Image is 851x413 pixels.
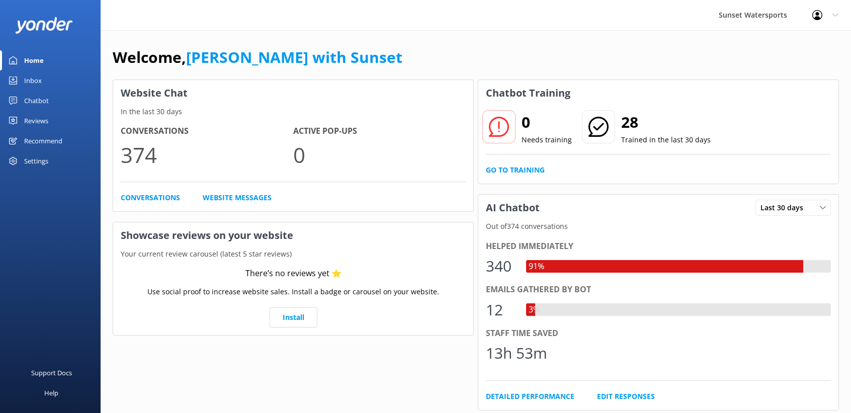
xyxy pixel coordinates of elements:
div: Reviews [24,111,48,131]
h1: Welcome, [113,45,402,69]
div: 12 [486,298,516,322]
div: 3% [526,303,542,316]
a: Go to Training [486,164,545,176]
p: 0 [293,138,466,172]
h4: Conversations [121,125,293,138]
div: 340 [486,254,516,278]
p: Out of 374 conversations [478,221,838,232]
div: Chatbot [24,91,49,111]
div: Inbox [24,70,42,91]
a: Conversations [121,192,180,203]
p: Needs training [522,134,572,145]
h2: 28 [621,110,711,134]
a: Website Messages [203,192,272,203]
a: [PERSON_NAME] with Sunset [186,47,402,67]
div: Staff time saved [486,327,831,340]
div: Emails gathered by bot [486,283,831,296]
div: 91% [526,260,547,273]
p: Trained in the last 30 days [621,134,711,145]
div: Helped immediately [486,240,831,253]
div: Settings [24,151,48,171]
a: Edit Responses [597,391,655,402]
div: Support Docs [31,363,72,383]
div: There’s no reviews yet ⭐ [245,267,342,280]
a: Detailed Performance [486,391,574,402]
p: Your current review carousel (latest 5 star reviews) [113,249,473,260]
div: Home [24,50,44,70]
div: Help [44,383,58,403]
p: 374 [121,138,293,172]
p: Use social proof to increase website sales. Install a badge or carousel on your website. [147,286,439,297]
div: 13h 53m [486,341,547,365]
h3: Chatbot Training [478,80,578,106]
img: yonder-white-logo.png [15,17,73,34]
h3: AI Chatbot [478,195,547,221]
h2: 0 [522,110,572,134]
span: Last 30 days [760,202,809,213]
p: In the last 30 days [113,106,473,117]
a: Install [270,307,317,327]
h3: Website Chat [113,80,473,106]
h3: Showcase reviews on your website [113,222,473,249]
h4: Active Pop-ups [293,125,466,138]
div: Recommend [24,131,62,151]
